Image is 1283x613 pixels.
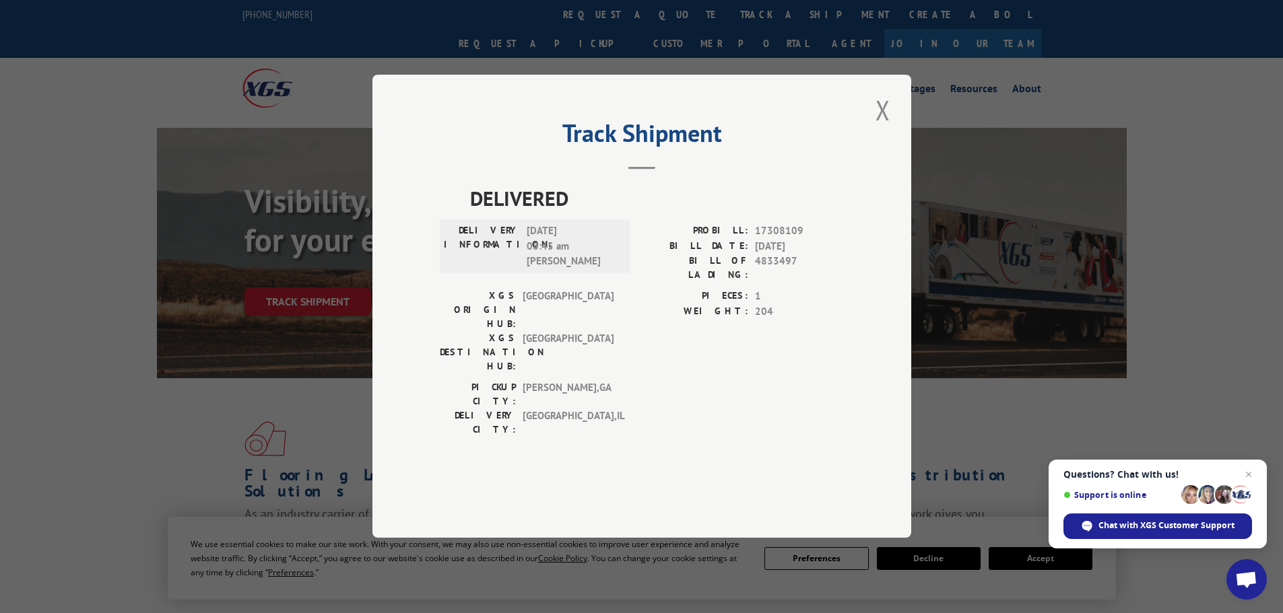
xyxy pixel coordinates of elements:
[1063,469,1252,480] span: Questions? Chat with us!
[755,224,844,240] span: 17308109
[642,254,748,283] label: BILL OF LADING:
[440,381,516,409] label: PICKUP CITY:
[440,289,516,332] label: XGS ORIGIN HUB:
[470,184,844,214] span: DELIVERED
[440,409,516,437] label: DELIVERY CITY:
[1063,513,1252,539] span: Chat with XGS Customer Support
[755,304,844,320] span: 204
[527,224,618,270] span: [DATE] 08:45 am [PERSON_NAME]
[642,304,748,320] label: WEIGHT:
[755,254,844,283] span: 4833497
[523,409,614,437] span: [GEOGRAPHIC_DATA] , IL
[523,289,614,332] span: [GEOGRAPHIC_DATA]
[1226,559,1267,600] a: Open chat
[440,332,516,374] label: XGS DESTINATION HUB:
[1063,490,1177,500] span: Support is online
[523,381,614,409] span: [PERSON_NAME] , GA
[871,92,894,129] button: Close modal
[755,239,844,254] span: [DATE]
[1098,519,1235,532] span: Chat with XGS Customer Support
[642,224,748,240] label: PROBILL:
[440,124,844,149] h2: Track Shipment
[444,224,520,270] label: DELIVERY INFORMATION:
[642,289,748,305] label: PIECES:
[642,239,748,254] label: BILL DATE:
[523,332,614,374] span: [GEOGRAPHIC_DATA]
[755,289,844,305] span: 1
